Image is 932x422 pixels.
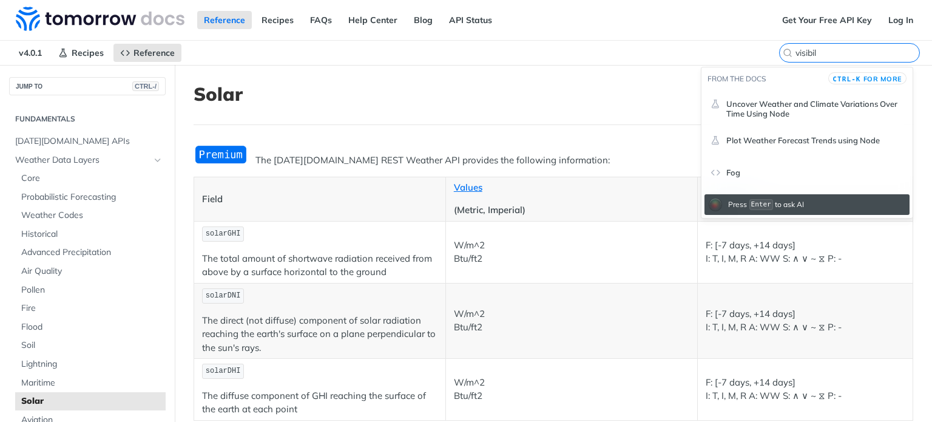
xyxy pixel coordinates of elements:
p: The diffuse component of GHI reaching the surface of the earth at each point [202,389,437,417]
kbd: CTRL-K [832,73,860,85]
a: Get Your Free API Key [775,11,879,29]
a: Soil [15,336,166,355]
a: Probabilistic Forecasting [15,188,166,206]
span: solarDHI [206,367,241,375]
header: Fog [726,163,903,177]
a: API Status [442,11,499,29]
span: Lightning [21,358,163,370]
span: Fog [726,168,740,177]
span: Advanced Precipitation [21,247,163,259]
kbd: Enter [749,199,773,209]
h1: Solar [194,83,913,105]
span: Recipes [72,47,104,58]
a: Solar [15,392,166,410]
span: Probabilistic Forecasting [21,191,163,203]
span: Core [21,172,163,185]
a: Air Quality [15,262,166,281]
span: Solar [21,395,163,407]
p: The total amount of shortwave radiation received from above by a surface horizontal to the ground [202,252,437,279]
header: Plot Weather Forecast Trends using Node [726,131,903,145]
p: W/m^2 Btu/ft2 [454,376,689,403]
a: Lightning [15,355,166,373]
a: Plot Weather Forecast Trends using Node [704,125,910,156]
span: Maritime [21,377,163,389]
span: Fire [21,302,163,315]
header: Uncover Weather and Climate Variations Over Time Using Node [726,94,903,118]
span: Weather Data Layers [15,154,150,166]
a: Fire [15,299,166,318]
a: Flood [15,318,166,336]
a: Recipes [52,44,110,62]
span: Plot Weather Forecast Trends using Node [726,135,880,145]
span: Flood [21,321,163,333]
span: solarGHI [206,230,241,238]
a: Historical [15,225,166,243]
a: Advanced Precipitation [15,243,166,262]
p: F: [-7 days, +14 days] I: T, I, M, R A: WW S: ∧ ∨ ~ ⧖ P: - [706,376,905,403]
h2: Fundamentals [9,114,166,124]
span: CTRL-/ [132,81,159,91]
button: Hide subpages for Weather Data Layers [153,155,163,165]
span: [DATE][DOMAIN_NAME] APIs [15,135,163,148]
a: Reference [113,44,181,62]
a: Reference [197,11,252,29]
span: Soil [21,339,163,352]
p: The [DATE][DOMAIN_NAME] REST Weather API provides the following information: [194,154,913,168]
a: Weather Codes [15,206,166,225]
span: v4.0.1 [12,44,49,62]
span: Historical [21,228,163,240]
a: Maritime [15,374,166,392]
span: Weather Codes [21,209,163,222]
p: W/m^2 Btu/ft2 [454,239,689,266]
div: Press to ask AI [725,196,807,214]
a: Fog [704,157,910,188]
a: Recipes [255,11,300,29]
a: Uncover Weather and Climate Variations Over Time Using Node [704,89,910,124]
svg: Search [783,48,792,58]
span: for more [863,75,902,83]
a: FAQs [303,11,339,29]
a: Log In [882,11,920,29]
span: Reference [133,47,175,58]
a: Pollen [15,281,166,299]
button: JUMP TOCTRL-/ [9,77,166,95]
img: Tomorrow.io Weather API Docs [16,7,184,31]
p: The direct (not diffuse) component of solar radiation reaching the earth's surface on a plane per... [202,314,437,355]
p: (Metric, Imperial) [454,203,689,217]
span: Air Quality [21,265,163,277]
p: F: [-7 days, +14 days] I: T, I, M, R A: WW S: ∧ ∨ ~ ⧖ P: - [706,307,905,335]
p: Field [202,192,437,206]
p: F: [-7 days, +14 days] I: T, I, M, R A: WW S: ∧ ∨ ~ ⧖ P: - [706,239,905,266]
span: Uncover Weather and Climate Variations Over Time Using Node [726,99,903,118]
input: Search [795,47,919,58]
button: CTRL-Kfor more [828,72,907,84]
p: W/m^2 Btu/ft2 [454,307,689,335]
span: Pollen [21,284,163,296]
span: From the docs [707,74,766,83]
a: Values [454,182,482,193]
a: Core [15,169,166,188]
span: solarDNI [206,291,241,300]
a: Blog [407,11,439,29]
a: Help Center [342,11,404,29]
a: Weather Data LayersHide subpages for Weather Data Layers [9,151,166,169]
a: [DATE][DOMAIN_NAME] APIs [9,132,166,151]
